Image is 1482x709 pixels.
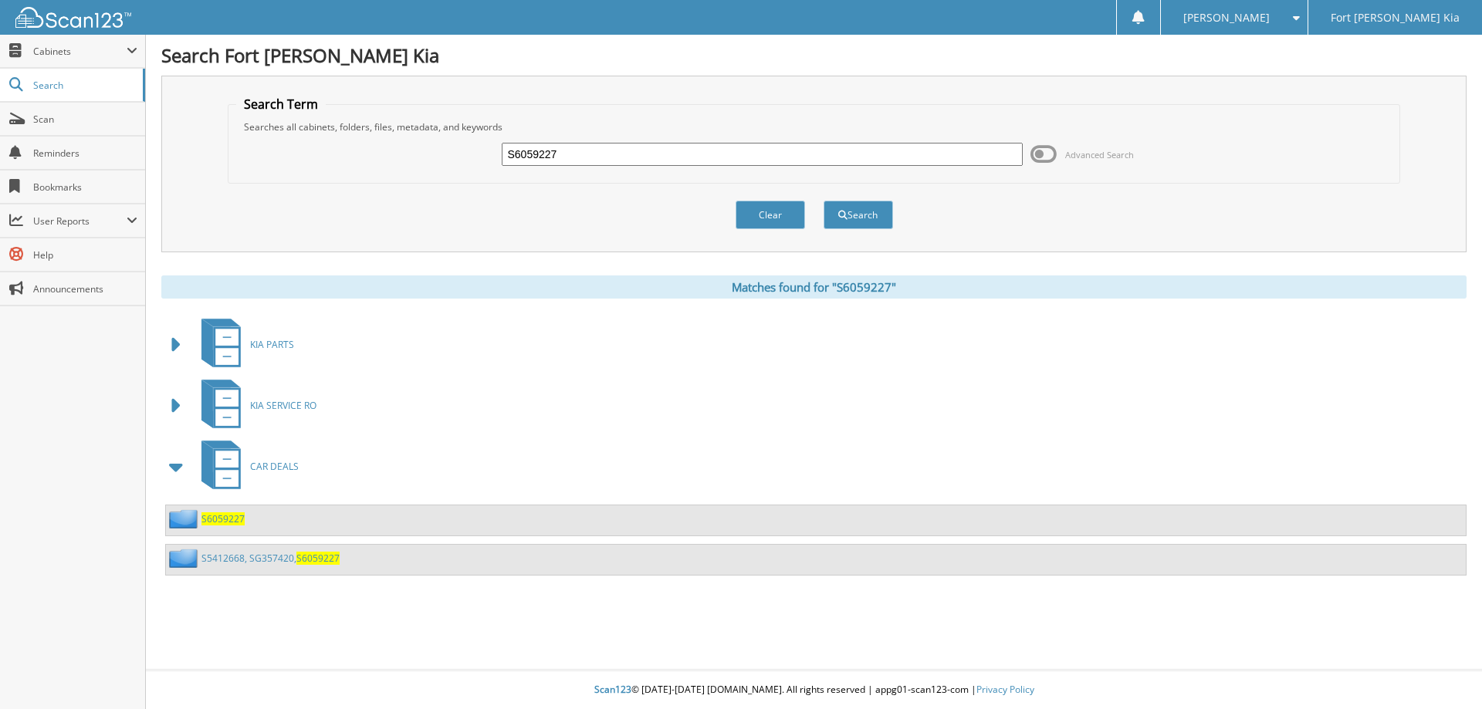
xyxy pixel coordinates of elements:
a: Privacy Policy [976,683,1034,696]
span: Reminders [33,147,137,160]
a: CAR DEALS [192,436,299,497]
span: Help [33,248,137,262]
span: Scan123 [594,683,631,696]
img: folder2.png [169,509,201,528]
button: Search [824,201,893,229]
legend: Search Term [236,96,326,113]
span: Announcements [33,282,137,295]
a: S5412668, SG357420,S6059227 [201,552,340,565]
span: KIA SERVICE RO [250,399,316,412]
iframe: Chat Widget [1405,635,1482,709]
span: User Reports [33,214,127,228]
div: Searches all cabinets, folders, files, metadata, and keywords [236,120,1392,133]
span: KIA PARTS [250,338,294,351]
div: © [DATE]-[DATE] [DOMAIN_NAME]. All rights reserved | appg01-scan123-com | [146,671,1482,709]
a: KIA SERVICE RO [192,375,316,436]
span: Advanced Search [1065,149,1134,160]
span: Scan [33,113,137,126]
img: folder2.png [169,549,201,568]
span: Fort [PERSON_NAME] Kia [1331,13,1460,22]
span: S6059227 [296,552,340,565]
img: scan123-logo-white.svg [15,7,131,28]
span: CAR DEALS [250,460,299,473]
a: KIA PARTS [192,314,294,375]
button: Clear [736,201,805,229]
h1: Search Fort [PERSON_NAME] Kia [161,42,1467,68]
div: Matches found for "S6059227" [161,275,1467,299]
a: S6059227 [201,512,245,525]
span: Search [33,79,135,92]
span: Cabinets [33,45,127,58]
span: Bookmarks [33,181,137,194]
span: [PERSON_NAME] [1183,13,1270,22]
